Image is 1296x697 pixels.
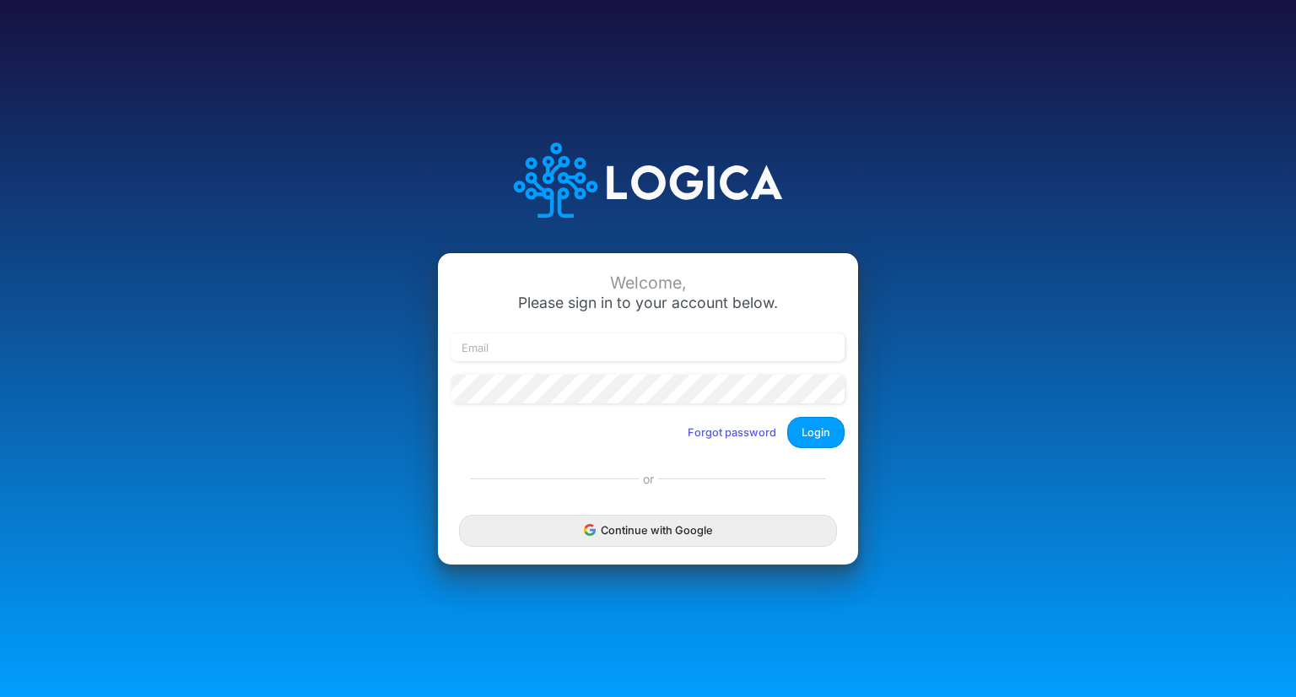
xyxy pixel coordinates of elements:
button: Forgot password [677,419,787,446]
button: Login [787,417,845,448]
button: Continue with Google [459,515,837,546]
input: Email [451,333,845,362]
div: Welcome, [451,273,845,293]
span: Please sign in to your account below. [518,294,778,311]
